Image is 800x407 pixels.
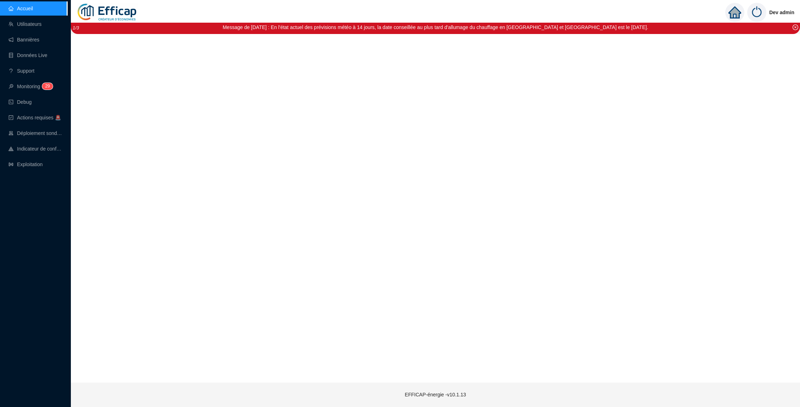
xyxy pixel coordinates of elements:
a: heat-mapIndicateur de confort [9,146,62,152]
a: notificationBannières [9,37,39,43]
a: databaseDonnées Live [9,52,47,58]
span: Dev admin [769,1,794,24]
a: monitorMonitoring29 [9,84,51,89]
img: power [747,3,766,22]
div: Message de [DATE] : En l'état actuel des prévisions météo à 14 jours, la date conseillée au plus ... [222,24,648,31]
a: questionSupport [9,68,34,74]
span: EFFICAP-énergie - v10.1.13 [405,392,466,397]
span: Actions requises 🚨 [17,115,61,120]
a: clusterDéploiement sondes [9,130,62,136]
a: homeAccueil [9,6,33,11]
span: 2 [45,84,47,89]
span: 9 [47,84,50,89]
a: slidersExploitation [9,162,43,167]
i: 1 / 3 [73,25,79,30]
a: codeDebug [9,99,32,105]
sup: 29 [42,83,52,90]
span: check-square [9,115,13,120]
span: home [728,6,741,19]
a: teamUtilisateurs [9,21,41,27]
span: close-circle [793,24,798,30]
